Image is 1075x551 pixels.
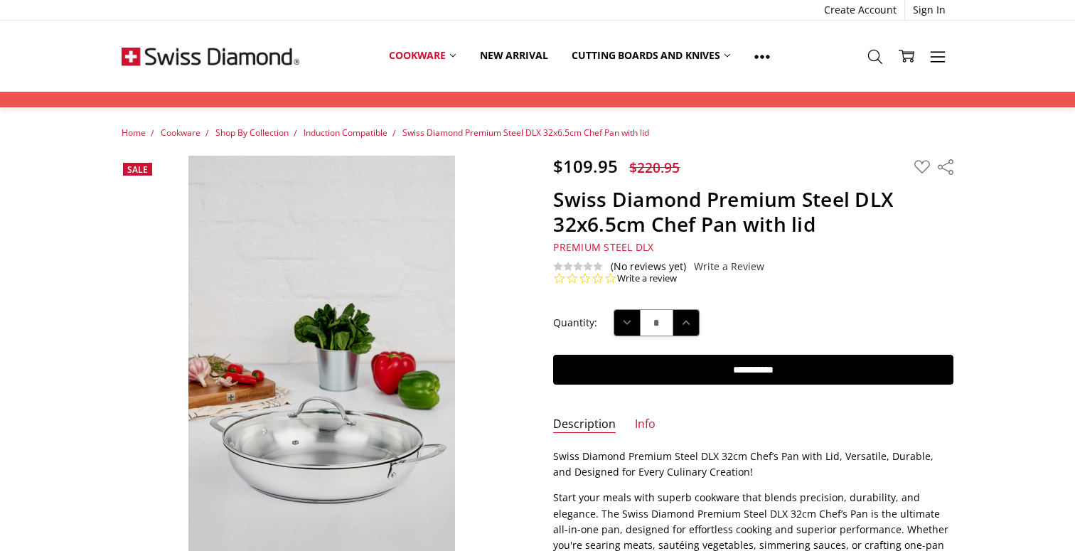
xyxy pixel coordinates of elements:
[377,40,468,71] a: Cookware
[635,417,656,433] a: Info
[122,21,299,92] img: Free Shipping On Every Order
[617,272,677,285] a: Write a review
[553,417,616,433] a: Description
[611,261,686,272] span: (No reviews yet)
[553,449,953,481] p: Swiss Diamond Premium Steel DLX 32cm Chef’s Pan with Lid, Versatile, Durable, and Designed for Ev...
[560,40,742,71] a: Cutting boards and knives
[215,127,289,139] a: Shop By Collection
[553,154,618,178] span: $109.95
[304,127,387,139] a: Induction Compatible
[122,127,146,139] a: Home
[742,40,782,72] a: Show All
[127,164,148,176] span: Sale
[694,261,764,272] a: Write a Review
[468,40,560,71] a: New arrival
[553,187,953,237] h1: Swiss Diamond Premium Steel DLX 32x6.5cm Chef Pan with lid
[402,127,649,139] a: Swiss Diamond Premium Steel DLX 32x6.5cm Chef Pan with lid
[553,315,597,331] label: Quantity:
[161,127,200,139] a: Cookware
[629,158,680,177] span: $220.95
[553,240,653,254] span: Premium Steel DLX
